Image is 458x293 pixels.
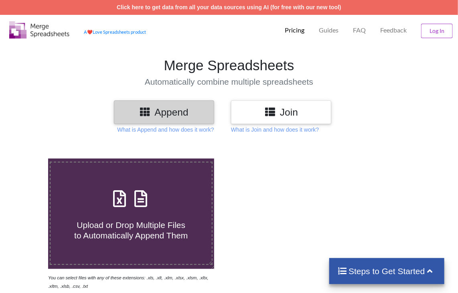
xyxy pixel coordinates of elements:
p: What is Append and how does it work? [117,126,214,134]
h4: Steps to Get Started [337,266,436,276]
h3: Append [120,106,208,118]
a: Click here to get data from all your data sources using AI (for free with our new tool) [117,4,341,10]
h3: Join [237,106,325,118]
i: You can select files with any of these extensions: .xls, .xlt, .xlm, .xlsx, .xlsm, .xltx, .xltm, ... [48,275,209,289]
p: What is Join and how does it work? [231,126,319,134]
p: FAQ [353,26,366,35]
a: AheartLove Spreadsheets product [84,29,146,35]
p: Pricing [285,26,304,35]
span: Feedback [380,27,407,33]
span: heart [87,29,93,35]
p: Guides [319,26,338,35]
span: Upload or Drop Multiple Files to Automatically Append Them [74,220,188,240]
img: Logo.png [9,21,69,39]
button: Log In [421,24,453,38]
